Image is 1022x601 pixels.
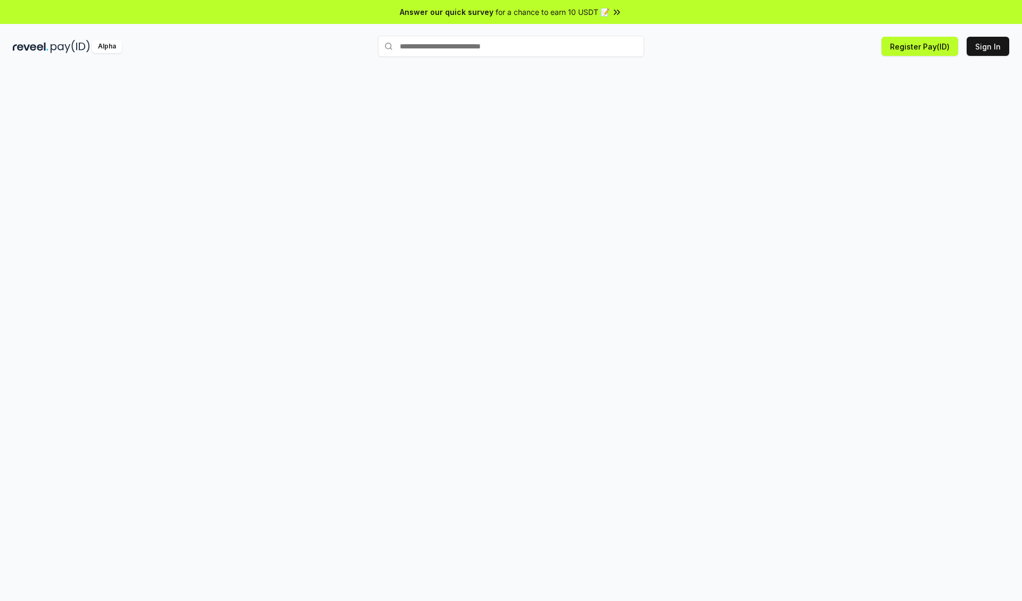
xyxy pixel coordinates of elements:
button: Register Pay(ID) [881,37,958,56]
img: pay_id [51,40,90,53]
img: reveel_dark [13,40,48,53]
div: Alpha [92,40,122,53]
button: Sign In [967,37,1009,56]
span: for a chance to earn 10 USDT 📝 [496,6,609,18]
span: Answer our quick survey [400,6,493,18]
